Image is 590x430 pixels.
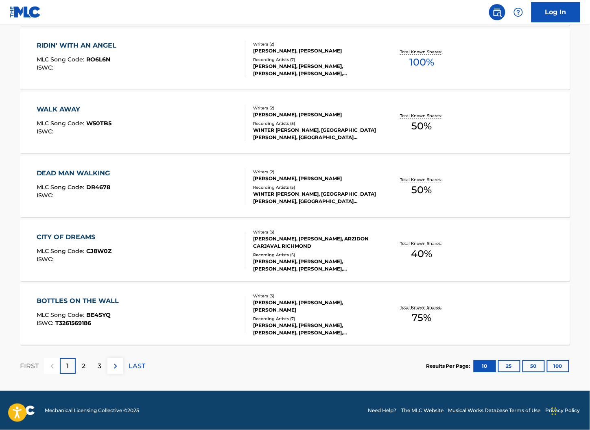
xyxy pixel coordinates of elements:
[492,7,502,17] img: search
[56,319,92,327] span: T3261569186
[552,399,557,423] div: Drag
[37,168,114,178] div: DEAD MAN WALKING
[253,322,376,336] div: [PERSON_NAME], [PERSON_NAME], [PERSON_NAME], [PERSON_NAME], [PERSON_NAME]
[510,4,527,20] div: Help
[412,310,432,325] span: 75 %
[111,361,120,371] img: right
[20,284,570,345] a: BOTTLES ON THE WALLMLC Song Code:BE4SYQISWC:T3261569186Writers (3)[PERSON_NAME], [PERSON_NAME], [...
[45,407,139,414] span: Mechanical Licensing Collective © 2025
[37,56,87,63] span: MLC Song Code :
[87,56,111,63] span: RO6L6N
[400,49,444,55] p: Total Known Shares:
[37,128,56,135] span: ISWC :
[253,299,376,314] div: [PERSON_NAME], [PERSON_NAME], [PERSON_NAME]
[20,220,570,281] a: CITY OF DREAMSMLC Song Code:CJ8W0ZISWC:Writers (3)[PERSON_NAME], [PERSON_NAME], ARZIDON CARJAVAL ...
[87,183,111,191] span: DR4678
[489,4,505,20] a: Public Search
[253,105,376,111] div: Writers ( 2 )
[547,360,569,372] button: 100
[37,232,112,242] div: CITY OF DREAMS
[129,361,145,371] p: LAST
[253,184,376,190] div: Recording Artists ( 5 )
[37,296,123,306] div: BOTTLES ON THE WALL
[37,247,87,255] span: MLC Song Code :
[37,105,112,114] div: WALK AWAY
[253,120,376,127] div: Recording Artists ( 5 )
[253,47,376,55] div: [PERSON_NAME], [PERSON_NAME]
[411,247,433,261] span: 40 %
[400,113,444,119] p: Total Known Shares:
[412,183,432,197] span: 50 %
[253,127,376,141] div: WINTER [PERSON_NAME], [GEOGRAPHIC_DATA][PERSON_NAME], [GEOGRAPHIC_DATA][PERSON_NAME], [GEOGRAPHIC...
[20,28,570,89] a: RIDIN' WITH AN ANGELMLC Song Code:RO6L6NISWC:Writers (2)[PERSON_NAME], [PERSON_NAME]Recording Art...
[87,311,111,319] span: BE4SYQ
[549,391,590,430] iframe: Chat Widget
[37,192,56,199] span: ISWC :
[253,235,376,250] div: [PERSON_NAME], [PERSON_NAME], ARZIDON CARJAVAL RICHMOND
[448,407,541,414] a: Musical Works Database Terms of Use
[98,361,101,371] p: 3
[368,407,396,414] a: Need Help?
[412,119,432,133] span: 50 %
[426,362,472,370] p: Results Per Page:
[10,6,41,18] img: MLC Logo
[67,361,69,371] p: 1
[253,169,376,175] div: Writers ( 2 )
[400,240,444,247] p: Total Known Shares:
[82,361,85,371] p: 2
[498,360,520,372] button: 25
[400,177,444,183] p: Total Known Shares:
[409,55,434,70] span: 100 %
[10,406,35,415] img: logo
[20,92,570,153] a: WALK AWAYMLC Song Code:W50TB5ISWC:Writers (2)[PERSON_NAME], [PERSON_NAME]Recording Artists (5)WIN...
[253,57,376,63] div: Recording Artists ( 7 )
[546,407,580,414] a: Privacy Policy
[253,63,376,77] div: [PERSON_NAME], [PERSON_NAME], [PERSON_NAME], [PERSON_NAME], [PERSON_NAME]
[253,175,376,182] div: [PERSON_NAME], [PERSON_NAME]
[514,7,523,17] img: help
[401,407,444,414] a: The MLC Website
[531,2,580,22] a: Log In
[37,183,87,191] span: MLC Song Code :
[253,41,376,47] div: Writers ( 2 )
[37,255,56,263] span: ISWC :
[253,293,376,299] div: Writers ( 3 )
[253,258,376,273] div: [PERSON_NAME], [PERSON_NAME], [PERSON_NAME], [PERSON_NAME], [PERSON_NAME]
[253,252,376,258] div: Recording Artists ( 5 )
[253,111,376,118] div: [PERSON_NAME], [PERSON_NAME]
[253,190,376,205] div: WINTER [PERSON_NAME], [GEOGRAPHIC_DATA][PERSON_NAME], [GEOGRAPHIC_DATA][PERSON_NAME], [GEOGRAPHIC...
[400,304,444,310] p: Total Known Shares:
[522,360,545,372] button: 50
[37,120,87,127] span: MLC Song Code :
[253,229,376,235] div: Writers ( 3 )
[253,316,376,322] div: Recording Artists ( 7 )
[474,360,496,372] button: 10
[37,319,56,327] span: ISWC :
[20,156,570,217] a: DEAD MAN WALKINGMLC Song Code:DR4678ISWC:Writers (2)[PERSON_NAME], [PERSON_NAME]Recording Artists...
[20,361,39,371] p: FIRST
[37,64,56,71] span: ISWC :
[37,41,121,50] div: RIDIN' WITH AN ANGEL
[87,247,112,255] span: CJ8W0Z
[37,311,87,319] span: MLC Song Code :
[87,120,112,127] span: W50TB5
